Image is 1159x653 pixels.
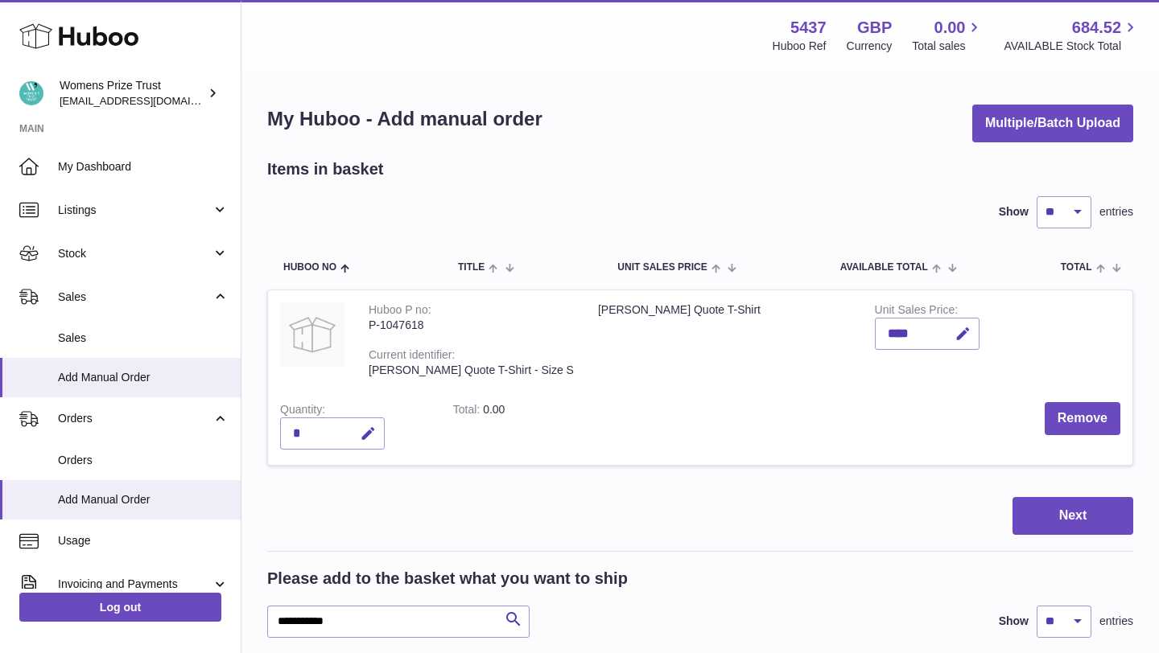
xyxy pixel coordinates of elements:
span: Unit Sales Price [617,262,707,273]
div: [PERSON_NAME] Quote T-Shirt - Size S [369,363,574,378]
h2: Items in basket [267,158,384,180]
div: Current identifier [369,348,455,365]
div: Huboo Ref [773,39,827,54]
span: Add Manual Order [58,492,229,507]
div: Currency [847,39,893,54]
span: entries [1099,204,1133,220]
span: My Dashboard [58,159,229,175]
span: Orders [58,411,212,426]
span: Huboo no [283,262,336,273]
span: AVAILABLE Stock Total [1004,39,1140,54]
span: Invoicing and Payments [58,577,212,592]
span: Add Manual Order [58,370,229,385]
h1: My Huboo - Add manual order [267,106,542,132]
span: AVAILABLE Total [840,262,928,273]
a: Log out [19,593,221,622]
span: Total [1061,262,1092,273]
span: 0.00 [483,403,505,416]
span: Usage [58,533,229,548]
span: [EMAIL_ADDRESS][DOMAIN_NAME] [60,94,237,107]
label: Show [999,204,1029,220]
span: Stock [58,246,212,261]
span: Total sales [912,39,984,54]
a: 684.52 AVAILABLE Stock Total [1004,17,1140,54]
span: 0.00 [934,17,966,39]
img: Jane Austen Quote T-Shirt [280,302,344,367]
td: [PERSON_NAME] Quote T-Shirt [586,290,863,390]
div: Womens Prize Trust [60,78,204,109]
span: Orders [58,453,229,468]
button: Multiple/Batch Upload [972,105,1133,142]
label: Unit Sales Price [875,303,958,320]
h2: Please add to the basket what you want to ship [267,568,628,589]
span: entries [1099,614,1133,629]
strong: 5437 [790,17,827,39]
div: P-1047618 [369,318,574,333]
button: Remove [1045,402,1120,435]
span: Sales [58,290,212,305]
div: Huboo P no [369,303,431,320]
label: Quantity [280,403,325,420]
span: Title [458,262,485,273]
img: info@womensprizeforfiction.co.uk [19,81,43,105]
label: Total [453,403,483,420]
button: Next [1013,497,1133,535]
span: 684.52 [1072,17,1121,39]
span: Sales [58,331,229,346]
span: Listings [58,203,212,218]
a: 0.00 Total sales [912,17,984,54]
label: Show [999,614,1029,629]
strong: GBP [857,17,892,39]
